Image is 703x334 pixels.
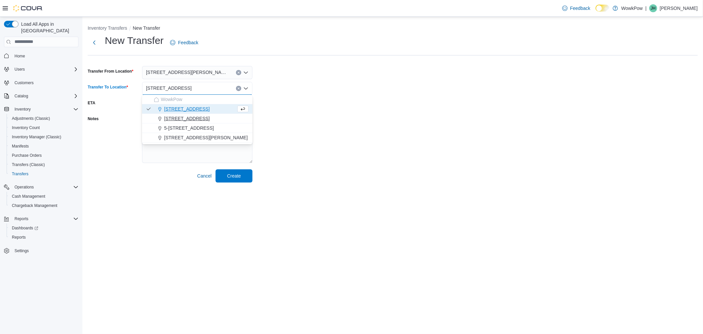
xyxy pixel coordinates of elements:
button: [STREET_ADDRESS] [142,114,252,123]
span: Customers [15,80,34,85]
button: [STREET_ADDRESS][PERSON_NAME] [142,133,252,143]
button: Users [1,65,81,74]
button: Customers [1,78,81,87]
a: Settings [12,247,31,255]
span: Cash Management [12,194,45,199]
span: Reports [12,215,78,223]
nav: An example of EuiBreadcrumbs [88,25,698,33]
div: Choose from the following options [142,95,252,143]
span: Dashboards [9,224,78,232]
span: Reports [15,216,28,221]
input: Dark Mode [596,5,609,12]
span: Home [15,53,25,59]
button: Inventory [12,105,33,113]
p: WowkPow [621,4,643,12]
a: Dashboards [9,224,41,232]
nav: Complex example [4,49,78,273]
button: Inventory [1,105,81,114]
button: Operations [12,183,37,191]
p: | [645,4,647,12]
span: [STREET_ADDRESS][PERSON_NAME] [146,68,229,76]
span: Inventory [15,107,31,112]
span: 5-[STREET_ADDRESS] [164,125,214,131]
img: Cova [13,5,43,12]
label: Transfer To Location [88,84,128,90]
span: Transfers [12,171,28,177]
button: New Transfer [133,25,160,31]
label: Transfer From Location [88,69,133,74]
a: Inventory Count [9,124,43,132]
button: Transfers [7,169,81,179]
span: Transfers (Classic) [12,162,45,167]
span: Purchase Orders [12,153,42,158]
span: Purchase Orders [9,151,78,159]
a: Transfers (Classic) [9,161,47,169]
button: Cancel [194,169,214,183]
span: Users [15,67,25,72]
button: Catalog [12,92,31,100]
button: Reports [7,233,81,242]
a: Inventory Manager (Classic) [9,133,64,141]
a: Adjustments (Classic) [9,115,53,122]
span: Reports [12,235,26,240]
span: Customers [12,79,78,87]
button: Next [88,36,101,49]
span: JH [651,4,656,12]
button: Open list of options [243,70,249,75]
span: [STREET_ADDRESS] [164,106,210,112]
button: Catalog [1,91,81,101]
span: Inventory Count [12,125,40,130]
button: Transfers (Classic) [7,160,81,169]
span: Catalog [12,92,78,100]
span: Feedback [178,39,198,46]
button: Create [216,169,252,183]
a: Dashboards [7,223,81,233]
span: [STREET_ADDRESS] [164,115,210,122]
button: Settings [1,246,81,255]
span: Settings [12,247,78,255]
label: ETA [88,100,95,106]
span: Dashboards [12,225,38,231]
button: Reports [12,215,31,223]
label: Notes [88,116,99,121]
button: Clear input [236,86,241,91]
button: Cash Management [7,192,81,201]
button: Close list of options [243,86,249,91]
button: Inventory Transfers [88,25,127,31]
span: Catalog [15,93,28,99]
button: [STREET_ADDRESS] [142,104,252,114]
span: Inventory Count [9,124,78,132]
button: Manifests [7,142,81,151]
button: Clear input [236,70,241,75]
span: Operations [15,184,34,190]
a: Purchase Orders [9,151,44,159]
span: Cancel [197,173,212,179]
button: WowkPow [142,95,252,104]
span: Manifests [12,144,29,149]
a: Transfers [9,170,31,178]
button: Inventory Count [7,123,81,132]
span: Chargeback Management [9,202,78,210]
a: Reports [9,233,28,241]
span: Inventory Manager (Classic) [12,134,61,140]
span: Feedback [570,5,590,12]
a: Home [12,52,28,60]
span: Users [12,65,78,73]
span: Transfers [9,170,78,178]
button: Home [1,51,81,61]
span: Create [227,173,241,179]
button: Operations [1,183,81,192]
span: Inventory [12,105,78,113]
span: [STREET_ADDRESS][PERSON_NAME] [164,134,248,141]
a: Customers [12,79,36,87]
a: Cash Management [9,192,48,200]
span: Settings [15,248,29,253]
span: Reports [9,233,78,241]
span: [STREET_ADDRESS] [146,84,191,92]
button: Reports [1,214,81,223]
div: Jenny Hart [649,4,657,12]
span: Adjustments (Classic) [9,115,78,122]
span: Inventory Manager (Classic) [9,133,78,141]
p: [PERSON_NAME] [660,4,698,12]
span: Chargeback Management [12,203,57,208]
